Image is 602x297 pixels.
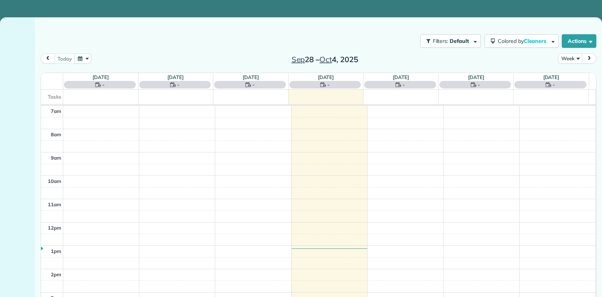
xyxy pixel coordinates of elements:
[51,155,61,161] span: 9am
[468,74,484,80] a: [DATE]
[54,53,75,64] button: today
[478,81,480,88] span: -
[167,74,184,80] a: [DATE]
[318,74,334,80] a: [DATE]
[48,94,61,100] span: Tasks
[51,271,61,277] span: 2pm
[177,81,179,88] span: -
[243,74,259,80] a: [DATE]
[252,81,255,88] span: -
[553,81,555,88] span: -
[485,34,559,48] button: Colored byCleaners
[292,55,305,64] span: Sep
[543,74,559,80] a: [DATE]
[524,38,548,44] span: Cleaners
[562,34,596,48] button: Actions
[403,81,405,88] span: -
[582,53,596,64] button: next
[319,55,332,64] span: Oct
[498,38,549,44] span: Colored by
[48,225,61,231] span: 12pm
[558,53,582,64] button: Week
[450,38,470,44] span: Default
[327,81,330,88] span: -
[433,38,448,44] span: Filters:
[51,131,61,137] span: 8am
[393,74,409,80] a: [DATE]
[41,53,55,64] button: prev
[48,201,61,207] span: 11am
[51,108,61,114] span: 7am
[417,34,481,48] a: Filters: Default
[278,55,372,64] h2: 28 – 4, 2025
[51,248,61,254] span: 1pm
[93,74,109,80] a: [DATE]
[420,34,481,48] button: Filters: Default
[48,178,61,184] span: 10am
[102,81,105,88] span: -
